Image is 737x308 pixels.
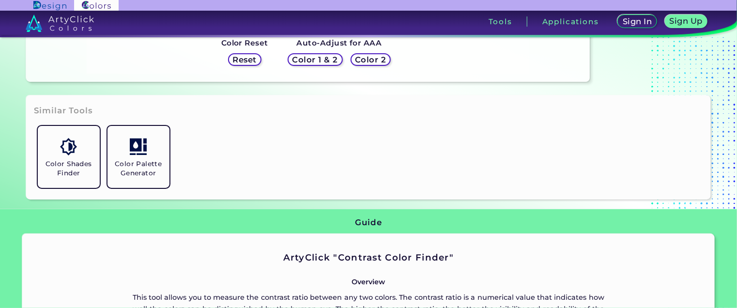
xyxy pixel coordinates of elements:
[34,105,93,117] h3: Similar Tools
[671,17,701,25] h5: Sign Up
[104,122,173,192] a: Color Palette Generator
[297,38,382,47] strong: Auto-Adjust for AAA
[489,18,512,25] h3: Tools
[111,159,166,178] h5: Color Palette Generator
[356,56,385,63] h5: Color 2
[294,56,336,63] h5: Color 1 & 2
[42,159,96,178] h5: Color Shades Finder
[667,15,706,28] a: Sign Up
[624,18,651,25] h5: Sign In
[234,56,256,63] h5: Reset
[34,122,104,192] a: Color Shades Finder
[26,15,94,32] img: logo_artyclick_colors_white.svg
[133,251,604,264] h2: ArtyClick "Contrast Color Finder"
[221,38,268,47] strong: Color Reset
[33,1,66,10] img: ArtyClick Design logo
[542,18,599,25] h3: Applications
[130,138,147,155] img: icon_col_pal_col.svg
[355,217,382,229] h3: Guide
[60,138,77,155] img: icon_color_shades.svg
[619,15,655,28] a: Sign In
[133,276,604,288] p: Overview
